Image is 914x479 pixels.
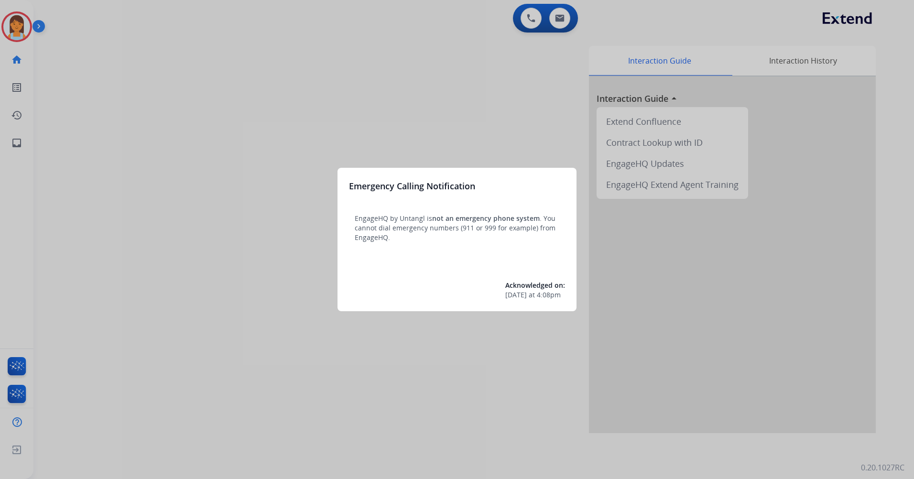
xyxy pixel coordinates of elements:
h3: Emergency Calling Notification [349,179,475,193]
p: 0.20.1027RC [861,462,904,473]
span: not an emergency phone system [432,214,540,223]
span: Acknowledged on: [505,281,565,290]
p: EngageHQ by Untangl is . You cannot dial emergency numbers (911 or 999 for example) from EngageHQ. [355,214,559,242]
span: 4:08pm [537,290,561,300]
span: [DATE] [505,290,527,300]
div: at [505,290,565,300]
